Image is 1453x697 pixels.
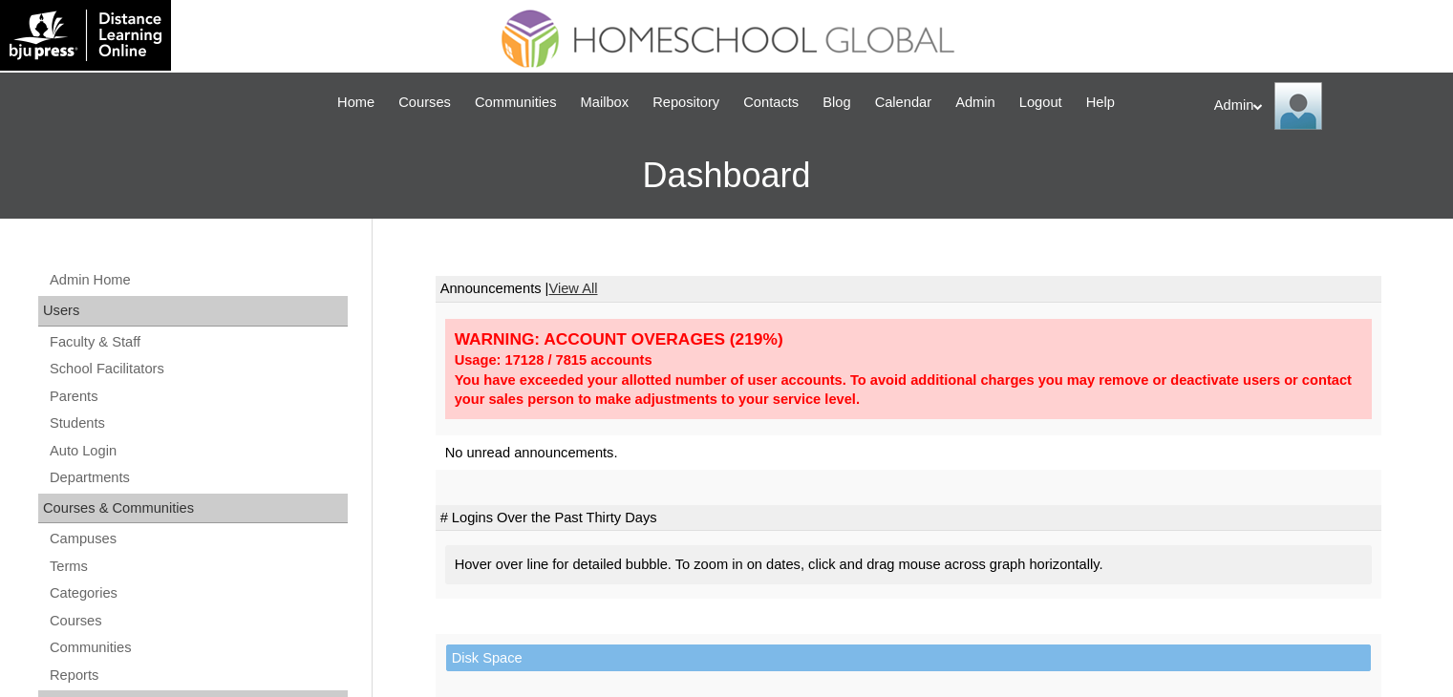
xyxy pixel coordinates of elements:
[48,330,348,354] a: Faculty & Staff
[38,296,348,327] div: Users
[436,435,1381,471] td: No unread announcements.
[48,555,348,579] a: Terms
[337,92,374,114] span: Home
[445,545,1372,584] div: Hover over line for detailed bubble. To zoom in on dates, click and drag mouse across graph horiz...
[475,92,557,114] span: Communities
[1019,92,1062,114] span: Logout
[436,505,1381,532] td: # Logins Over the Past Thirty Days
[48,527,348,551] a: Campuses
[875,92,931,114] span: Calendar
[10,133,1443,219] h3: Dashboard
[48,581,348,605] a: Categories
[455,370,1362,410] div: You have exceeded your allotted number of user accounts. To avoid additional charges you may remo...
[743,92,799,114] span: Contacts
[48,439,348,463] a: Auto Login
[389,92,460,114] a: Courses
[10,10,161,61] img: logo-white.png
[48,466,348,490] a: Departments
[946,92,1005,114] a: Admin
[643,92,729,114] a: Repository
[571,92,639,114] a: Mailbox
[48,357,348,381] a: School Facilitators
[1086,92,1115,114] span: Help
[1274,82,1322,130] img: Admin Homeschool Global
[48,664,348,687] a: Reports
[398,92,451,114] span: Courses
[48,385,348,409] a: Parents
[1010,92,1072,114] a: Logout
[48,412,348,435] a: Students
[652,92,719,114] span: Repository
[955,92,995,114] span: Admin
[813,92,860,114] a: Blog
[823,92,850,114] span: Blog
[548,281,597,296] a: View All
[328,92,384,114] a: Home
[734,92,808,114] a: Contacts
[455,352,652,368] strong: Usage: 17128 / 7815 accounts
[446,644,1371,672] td: Disk Space
[455,328,1362,350] div: WARNING: ACCOUNT OVERAGES (219%)
[865,92,941,114] a: Calendar
[436,276,1381,303] td: Announcements |
[48,609,348,633] a: Courses
[1214,82,1434,130] div: Admin
[48,636,348,660] a: Communities
[465,92,566,114] a: Communities
[1077,92,1124,114] a: Help
[48,268,348,292] a: Admin Home
[38,494,348,524] div: Courses & Communities
[581,92,630,114] span: Mailbox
